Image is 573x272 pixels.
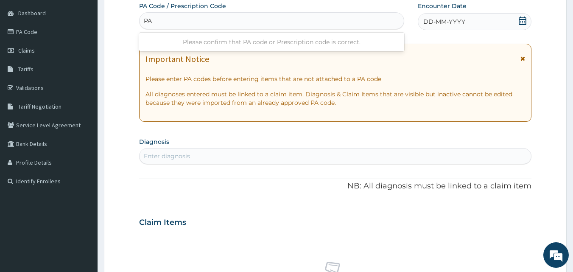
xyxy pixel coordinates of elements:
h3: Claim Items [139,218,186,227]
span: DD-MM-YYYY [423,17,465,26]
span: Tariffs [18,65,34,73]
p: NB: All diagnosis must be linked to a claim item [139,181,532,192]
img: d_794563401_company_1708531726252_794563401 [16,42,34,64]
div: Please confirm that PA code or Prescription code is correct. [139,34,405,50]
span: Tariff Negotiation [18,103,61,110]
h1: Important Notice [145,54,209,64]
span: We're online! [49,82,117,168]
span: Dashboard [18,9,46,17]
label: Diagnosis [139,137,169,146]
p: All diagnoses entered must be linked to a claim item. Diagnosis & Claim Items that are visible bu... [145,90,525,107]
textarea: Type your message and hit 'Enter' [4,182,162,211]
label: PA Code / Prescription Code [139,2,226,10]
p: Please enter PA codes before entering items that are not attached to a PA code [145,75,525,83]
label: Encounter Date [418,2,467,10]
div: Enter diagnosis [144,152,190,160]
div: Chat with us now [44,48,143,59]
div: Minimize live chat window [139,4,159,25]
span: Claims [18,47,35,54]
